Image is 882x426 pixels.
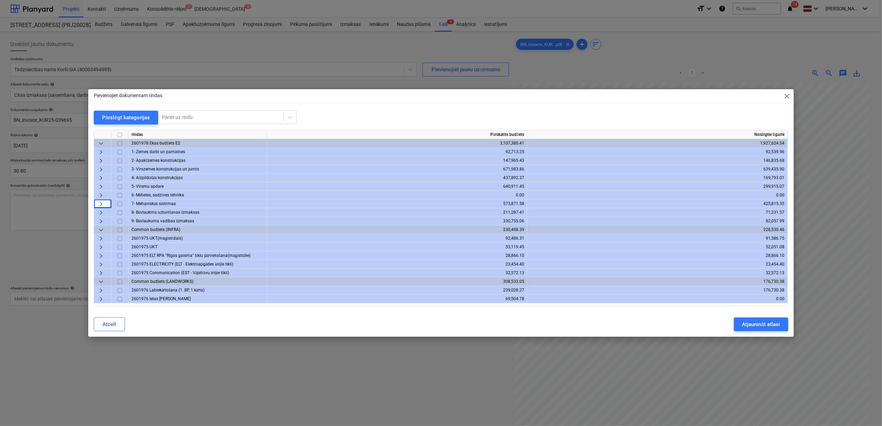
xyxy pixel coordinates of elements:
[131,219,194,223] span: 9- Būvlaukuma vadības izmaksas
[742,320,780,329] div: Atjaunināt atlasi
[530,191,784,200] div: 0.00
[270,165,524,174] div: 671,983.86
[97,252,105,260] span: keyboard_arrow_right
[530,234,784,243] div: 91,586.75
[131,201,176,206] span: 7- Mehaniskās sistēmas
[94,317,125,331] button: Atcelt
[270,243,524,251] div: 53,119.45
[131,262,233,267] span: 2601975 ELECTRICITY (ELT - Elektroapgādes ārējie tīkli)
[94,111,158,124] button: Pārslēgt kategorijas
[270,174,524,182] div: 437,892.37
[270,295,524,303] div: 69,504.78
[530,269,784,277] div: 32,572.13
[270,277,524,286] div: 308,533.05
[131,193,184,197] span: 6- Mēbeles, sadzīves tehnika
[530,174,784,182] div: 169,793.01
[131,210,199,215] span: 8- Būvlaukma uzturēšanas izmaksas
[97,226,105,234] span: keyboard_arrow_down
[783,92,791,100] span: close
[270,191,524,200] div: 0.00
[267,130,527,139] div: Pārskatīts budžets
[131,279,193,284] span: Common budžets (LANDWORKS)
[530,286,784,295] div: 176,730.38
[270,200,524,208] div: 573,871.58
[530,260,784,269] div: 23,454.40
[131,141,180,146] span: 2601978 Ēkas budžets E2
[270,139,524,148] div: 3,107,380.41
[270,260,524,269] div: 23,454.40
[94,92,162,99] p: Pievienojiet dokumentam rindas
[131,167,199,172] span: 3- Virszemes konstrukcijas un jumts
[97,234,105,243] span: keyboard_arrow_right
[131,253,251,258] span: 2601975 ELT RPA "Rīgas gaisma" tīklu pārvietošana(maģistrālie)
[97,183,105,191] span: keyboard_arrow_right
[527,130,788,139] div: Noslēgtie līgumi
[97,217,105,225] span: keyboard_arrow_right
[131,270,229,275] span: 2601975 Communication (EST - Vājstrāvu ārējie tīkli)
[530,295,784,303] div: 0.00
[270,251,524,260] div: 28,866.10
[131,227,180,232] span: Common budžets (INFRA)
[530,251,784,260] div: 28,866.10
[530,200,784,208] div: 425,815.35
[97,286,105,295] span: keyboard_arrow_right
[97,200,105,208] span: keyboard_arrow_right
[270,286,524,295] div: 239,028.27
[97,243,105,251] span: keyboard_arrow_right
[129,130,267,139] div: rindas
[270,182,524,191] div: 640,911.45
[530,277,784,286] div: 176,730.38
[530,139,784,148] div: 1,927,624.54
[270,148,524,156] div: 92,713.25
[131,296,191,301] span: 2601976 Ielas seguma maiņa
[102,113,150,122] div: Pārslēgt kategorijas
[97,139,105,148] span: keyboard_arrow_down
[131,244,157,249] span: 2601975 UKT
[131,175,183,180] span: 4- Aizpildošās konstrukcijas
[530,243,784,251] div: 52,051.08
[530,165,784,174] div: 639,435.90
[270,208,524,217] div: 211,287.41
[530,182,784,191] div: 299,915.07
[97,191,105,200] span: keyboard_arrow_right
[131,184,164,189] span: 5- Virsmu apdare
[270,234,524,243] div: 92,486.31
[97,295,105,303] span: keyboard_arrow_right
[97,269,105,277] span: keyboard_arrow_right
[131,149,185,154] span: 1- Zemes darbi un pamatnes
[270,269,524,277] div: 32,572.13
[530,156,784,165] div: 146,835.68
[131,236,183,241] span: 2601975 UKT(maģistrālais)
[734,317,788,331] button: Atjaunināt atlasi
[97,278,105,286] span: keyboard_arrow_down
[97,165,105,174] span: keyboard_arrow_right
[270,156,524,165] div: 147,965.43
[97,209,105,217] span: keyboard_arrow_right
[97,148,105,156] span: keyboard_arrow_right
[270,225,524,234] div: 230,498.39
[530,148,784,156] div: 92,539.96
[102,320,116,329] div: Atcelt
[97,260,105,269] span: keyboard_arrow_right
[97,157,105,165] span: keyboard_arrow_right
[530,217,784,225] div: 82,057.99
[131,158,185,163] span: 2- Apakšzemes konstrukcijas
[530,208,784,217] div: 71,231.57
[530,225,784,234] div: 228,530.46
[270,217,524,225] div: 330,755.06
[131,288,204,293] span: 2601976 Labiekārtošana (1. BP, 1.kārta)
[97,174,105,182] span: keyboard_arrow_right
